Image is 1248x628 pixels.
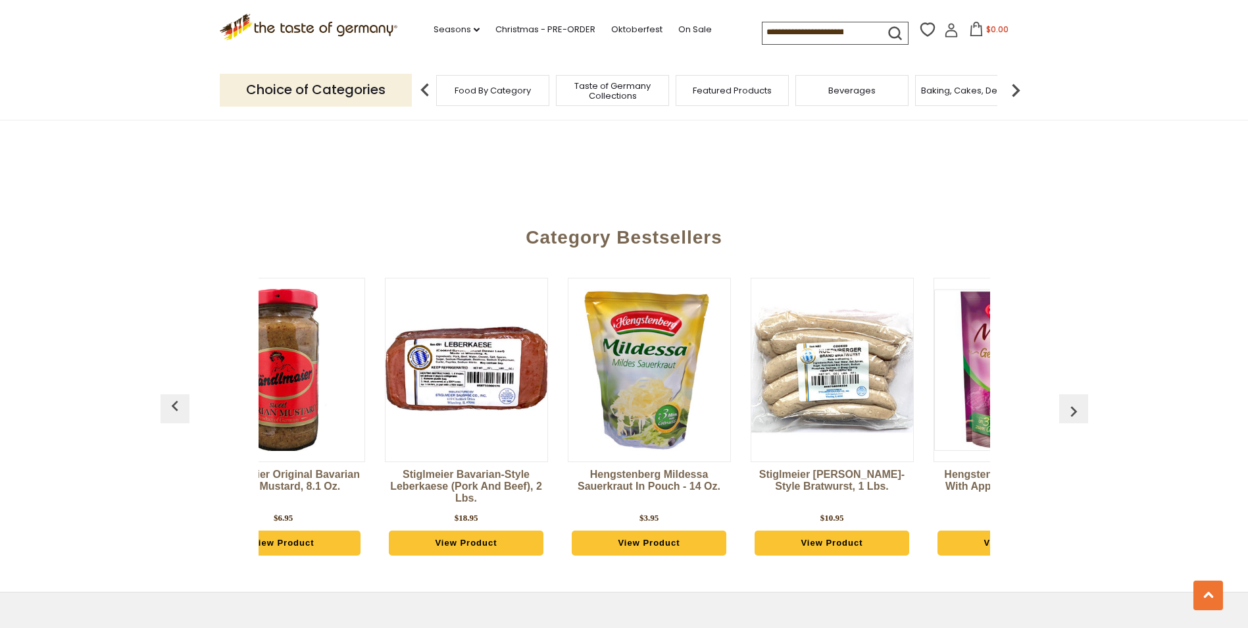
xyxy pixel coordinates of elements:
a: Seasons [434,22,480,37]
img: Hengstenberg Red Cabbage with Apples in Pouch 14 oz [934,289,1096,451]
a: Taste of Germany Collections [560,81,665,101]
img: previous arrow [412,77,438,103]
div: Category Bestsellers [167,207,1082,261]
a: Hengstenberg Mildessa Sauerkraut in Pouch - 14 oz. [568,469,731,508]
a: Christmas - PRE-ORDER [495,22,595,37]
a: View Product [755,531,910,556]
a: Stiglmeier Bavarian-style Leberkaese (pork and beef), 2 lbs. [385,469,548,508]
button: $0.00 [961,22,1017,41]
img: Stiglmeier Bavarian-style Leberkaese (pork and beef), 2 lbs. [386,289,547,451]
a: Beverages [828,86,876,95]
img: Hengstenberg Mildessa Sauerkraut in Pouch - 14 oz. [568,289,730,451]
a: Stiglmeier [PERSON_NAME]-style Bratwurst, 1 lbs. [751,469,914,508]
a: Baking, Cakes, Desserts [921,86,1023,95]
a: View Product [937,531,1093,556]
a: Featured Products [693,86,772,95]
a: Oktoberfest [611,22,662,37]
a: View Product [206,531,361,556]
img: next arrow [1003,77,1029,103]
div: $3.95 [639,511,659,525]
img: previous arrow [1063,401,1084,422]
img: Haendlmaier Original Bavarian Sweet Mustard, 8.1 oz. [203,289,364,451]
a: Hengstenberg Red Cabbage with Apples in Pouch 14 oz [934,469,1097,508]
p: Choice of Categories [220,74,412,106]
a: Haendlmaier Original Bavarian Sweet Mustard, 8.1 oz. [202,469,365,508]
a: View Product [389,531,544,556]
img: Stiglmeier Nuernberger-style Bratwurst, 1 lbs. [751,289,913,451]
span: $0.00 [986,24,1009,35]
div: $10.95 [820,511,844,525]
a: View Product [572,531,727,556]
div: $6.95 [274,511,293,525]
a: On Sale [678,22,712,37]
div: $18.95 [455,511,478,525]
a: Food By Category [455,86,531,95]
img: previous arrow [164,396,186,417]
